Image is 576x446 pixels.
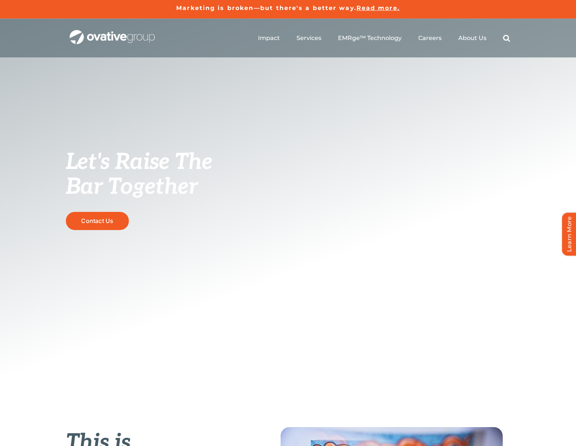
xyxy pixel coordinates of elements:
a: EMRge™ Technology [338,34,402,42]
nav: Menu [258,26,510,50]
span: Let's Raise The [66,149,213,176]
a: Search [503,34,510,42]
a: Read more. [356,4,400,11]
a: About Us [458,34,486,42]
span: Contact Us [81,217,113,224]
a: Careers [418,34,442,42]
span: Bar Together [66,174,198,200]
a: Services [297,34,321,42]
a: Impact [258,34,280,42]
a: Marketing is broken—but there's a better way. [176,4,356,11]
a: Contact Us [66,212,129,230]
a: OG_Full_horizontal_WHT [70,29,155,36]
